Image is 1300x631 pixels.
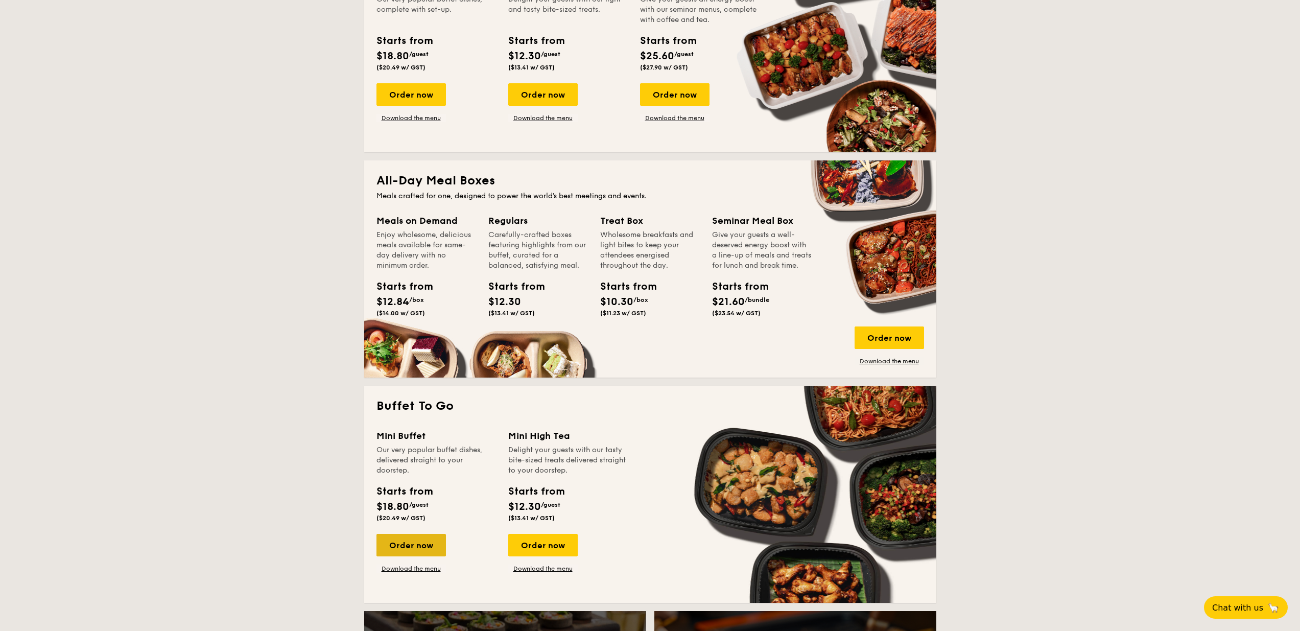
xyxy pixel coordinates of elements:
div: Starts from [488,279,534,294]
span: /guest [409,51,429,58]
span: $21.60 [712,296,745,308]
span: $18.80 [376,50,409,62]
span: /box [409,296,424,303]
h2: Buffet To Go [376,398,924,414]
span: $12.84 [376,296,409,308]
div: Meals on Demand [376,214,476,228]
div: Delight your guests with our tasty bite-sized treats delivered straight to your doorstep. [508,445,628,476]
span: $18.80 [376,501,409,513]
button: Chat with us🦙 [1204,596,1288,619]
a: Download the menu [376,114,446,122]
div: Wholesome breakfasts and light bites to keep your attendees energised throughout the day. [600,230,700,271]
a: Download the menu [376,565,446,573]
span: $12.30 [508,50,541,62]
a: Download the menu [855,357,924,365]
span: ($20.49 w/ GST) [376,515,426,522]
span: /guest [674,51,694,58]
div: Starts from [712,279,758,294]
div: Order now [508,83,578,106]
div: Seminar Meal Box [712,214,812,228]
h2: All-Day Meal Boxes [376,173,924,189]
div: Treat Box [600,214,700,228]
div: Order now [508,534,578,556]
span: ($27.90 w/ GST) [640,64,688,71]
span: Chat with us [1212,603,1263,613]
div: Starts from [640,33,696,49]
div: Order now [376,534,446,556]
span: 🦙 [1267,602,1280,614]
a: Download the menu [640,114,710,122]
div: Enjoy wholesome, delicious meals available for same-day delivery with no minimum order. [376,230,476,271]
div: Mini High Tea [508,429,628,443]
span: /guest [541,501,560,508]
span: ($23.54 w/ GST) [712,310,761,317]
div: Give your guests a well-deserved energy boost with a line-up of meals and treats for lunch and br... [712,230,812,271]
div: Order now [376,83,446,106]
div: Starts from [508,484,564,499]
div: Starts from [600,279,646,294]
span: $10.30 [600,296,633,308]
div: Starts from [376,33,432,49]
span: $25.60 [640,50,674,62]
span: /box [633,296,648,303]
a: Download the menu [508,565,578,573]
div: Starts from [508,33,564,49]
span: ($14.00 w/ GST) [376,310,425,317]
div: Order now [640,83,710,106]
a: Download the menu [508,114,578,122]
div: Starts from [376,279,422,294]
span: $12.30 [508,501,541,513]
div: Meals crafted for one, designed to power the world's best meetings and events. [376,191,924,201]
span: ($20.49 w/ GST) [376,64,426,71]
div: Order now [855,326,924,349]
span: $12.30 [488,296,521,308]
span: ($11.23 w/ GST) [600,310,646,317]
div: Regulars [488,214,588,228]
div: Carefully-crafted boxes featuring highlights from our buffet, curated for a balanced, satisfying ... [488,230,588,271]
span: ($13.41 w/ GST) [508,515,555,522]
span: /guest [541,51,560,58]
div: Starts from [376,484,432,499]
span: /bundle [745,296,769,303]
span: ($13.41 w/ GST) [488,310,535,317]
span: /guest [409,501,429,508]
span: ($13.41 w/ GST) [508,64,555,71]
div: Mini Buffet [376,429,496,443]
div: Our very popular buffet dishes, delivered straight to your doorstep. [376,445,496,476]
